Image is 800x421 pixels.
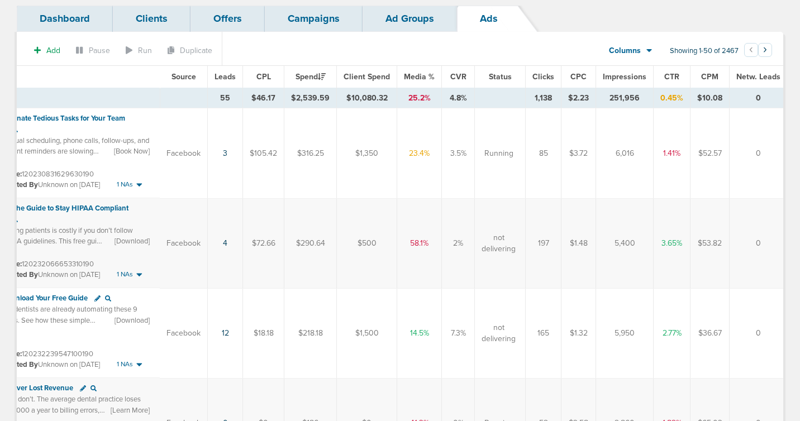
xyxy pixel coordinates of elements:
span: Source [172,72,196,82]
td: $52.57 [691,108,730,199]
span: [Book Now] [114,146,150,156]
span: CPL [256,72,271,82]
td: $72.66 [243,198,284,288]
span: not delivering [482,232,516,254]
span: Recover Lost Revenue [1,384,73,393]
span: Spend [296,72,326,82]
td: Facebook [160,198,208,288]
span: Columns [609,45,641,56]
span: Manual scheduling, phone calls, follow-ups, and patient reminders are slowing your team down. Wit... [1,136,149,222]
span: Media % [404,72,435,82]
small: Unknown on [DATE] [1,180,100,190]
td: $1.32 [561,288,596,378]
td: Facebook [160,288,208,378]
small: Unknown on [DATE] [1,360,100,370]
span: Status [489,72,512,82]
td: 0 [730,88,792,108]
span: Created By [1,270,38,279]
td: $2,539.59 [284,88,337,108]
td: 3.5% [442,108,475,199]
td: $500 [337,198,397,288]
span: 1 NAs [117,180,133,189]
td: 6,016 [596,108,654,199]
span: Created By [1,180,38,189]
span: Showing 1-50 of 2467 [670,46,739,56]
td: $36.67 [691,288,730,378]
span: Client Spend [344,72,390,82]
span: Created By [1,360,38,369]
td: 0 [730,288,792,378]
span: Texting patients is costly if you don’t follow HIPAA guidelines. This free guide shows the 7 bigg... [1,226,153,279]
td: $1.48 [561,198,596,288]
td: 0 [730,108,792,199]
span: Impressions [603,72,646,82]
ul: Pagination [744,45,772,58]
span: CVR [450,72,466,82]
span: Add [46,46,60,55]
span: CPM [701,72,718,82]
a: Offers [191,6,265,32]
span: Download Your Free Guide [1,294,88,303]
span: [Download] [115,236,150,246]
button: Add [28,42,66,59]
td: 0.45% [654,88,691,108]
td: $2.23 [561,88,596,108]
span: Top dentists are already automating these 9 tasks. See how these simple changes can save your sta... [1,305,149,357]
span: Clicks [532,72,554,82]
td: 2% [442,198,475,288]
span: Get the Guide to Stay HIPAA Compliant [1,204,128,213]
td: Facebook [160,108,208,199]
td: $10,080.32 [337,88,397,108]
td: $10.08 [691,88,730,108]
td: 55 [208,88,243,108]
small: 120232066653310190 [1,260,94,269]
td: $18.18 [243,288,284,378]
small: 120230831629630190 [1,170,94,179]
td: 5,950 [596,288,654,378]
span: CPC [570,72,587,82]
td: 23.4% [397,108,442,199]
span: CTR [664,72,679,82]
td: 58.1% [397,198,442,288]
td: $3.72 [561,108,596,199]
span: [Learn More] [111,405,150,415]
td: 25.2% [397,88,442,108]
td: 5,400 [596,198,654,288]
td: 0 [730,198,792,288]
td: 14.5% [397,288,442,378]
small: Unknown on [DATE] [1,270,100,280]
a: 4 [223,238,227,248]
td: 165 [526,288,561,378]
td: $53.82 [691,198,730,288]
td: 2.77% [654,288,691,378]
span: Running [484,148,513,159]
a: Ad Groups [363,6,457,32]
td: $105.42 [243,108,284,199]
td: $218.18 [284,288,337,378]
td: 251,956 [596,88,654,108]
td: 3.65% [654,198,691,288]
td: $1,350 [337,108,397,199]
td: $290.64 [284,198,337,288]
td: 1,138 [526,88,561,108]
a: 3 [223,149,227,158]
span: [Download] [115,315,150,326]
td: $316.25 [284,108,337,199]
td: $1,500 [337,288,397,378]
td: 85 [526,108,561,199]
span: Leads [215,72,236,82]
a: Dashboard [17,6,113,32]
a: Campaigns [265,6,363,32]
span: 1 NAs [117,270,133,279]
td: 4.8% [442,88,475,108]
small: 120232239547100190 [1,350,93,358]
td: 7.3% [442,288,475,378]
a: Ads [457,6,521,32]
span: 1 NAs [117,360,133,369]
td: 197 [526,198,561,288]
button: Go to next page [758,43,772,57]
span: Eliminate Tedious Tasks for Your Team [1,114,125,123]
span: not delivering [482,322,516,344]
span: Netw. Leads [736,72,780,82]
td: 1.41% [654,108,691,199]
